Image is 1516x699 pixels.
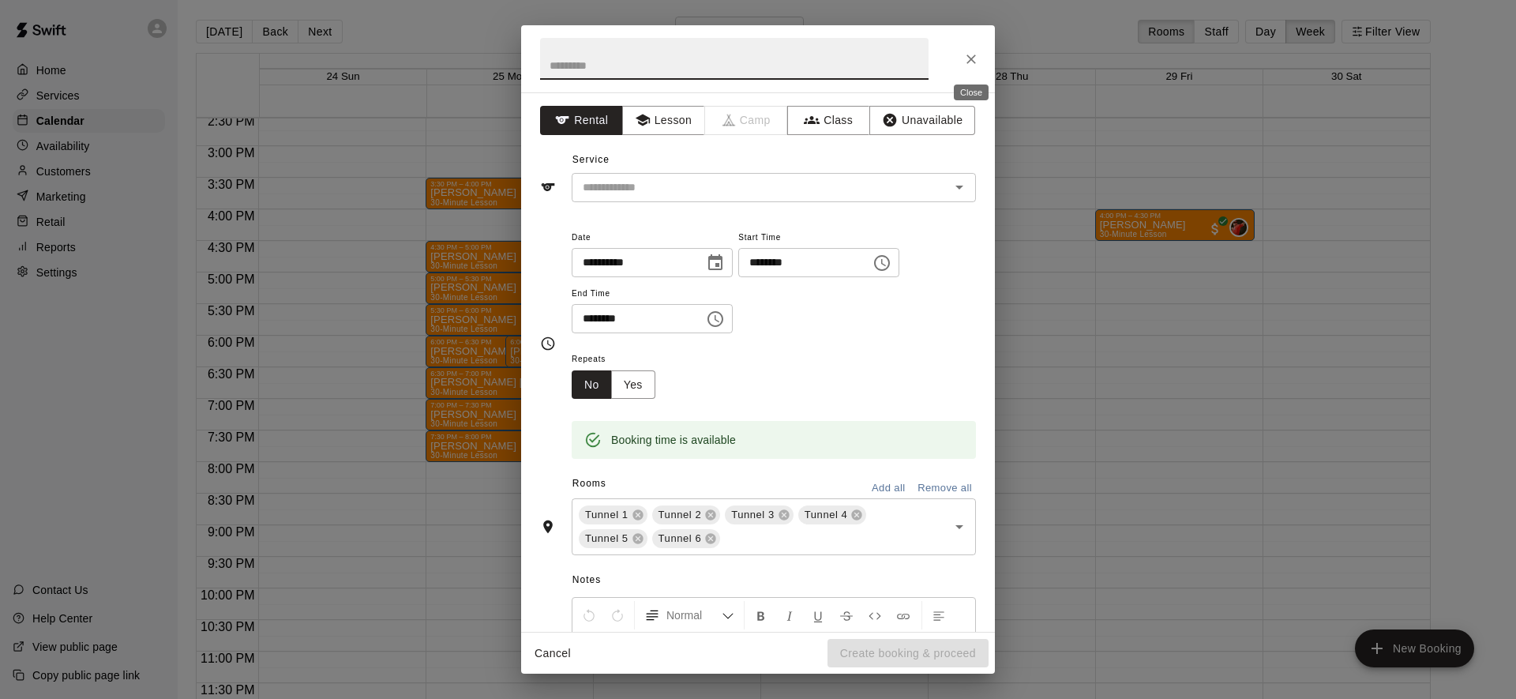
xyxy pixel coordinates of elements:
[861,601,888,629] button: Insert Code
[705,106,788,135] span: Camps can only be created in the Services page
[540,519,556,535] svg: Rooms
[954,85,989,100] div: Close
[890,601,917,629] button: Insert Link
[805,601,831,629] button: Format Underline
[725,505,794,524] div: Tunnel 3
[652,531,708,547] span: Tunnel 6
[622,106,705,135] button: Lesson
[572,284,733,305] span: End Time
[579,531,635,547] span: Tunnel 5
[776,601,803,629] button: Format Italics
[576,629,602,658] button: Center Align
[787,106,870,135] button: Class
[700,247,731,279] button: Choose date, selected date is Aug 28, 2025
[572,227,733,249] span: Date
[652,529,721,548] div: Tunnel 6
[579,507,635,523] span: Tunnel 1
[540,336,556,351] svg: Timing
[748,601,775,629] button: Format Bold
[666,607,722,623] span: Normal
[833,601,860,629] button: Format Strikethrough
[579,529,647,548] div: Tunnel 5
[957,45,985,73] button: Close
[948,176,970,198] button: Open
[798,505,867,524] div: Tunnel 4
[572,370,612,400] button: No
[700,303,731,335] button: Choose time, selected time is 8:30 PM
[576,601,602,629] button: Undo
[572,478,606,489] span: Rooms
[798,507,854,523] span: Tunnel 4
[652,507,708,523] span: Tunnel 2
[611,370,655,400] button: Yes
[540,179,556,195] svg: Service
[572,154,610,165] span: Service
[604,629,631,658] button: Right Align
[527,639,578,668] button: Cancel
[738,227,899,249] span: Start Time
[869,106,975,135] button: Unavailable
[540,106,623,135] button: Rental
[863,476,914,501] button: Add all
[572,568,976,593] span: Notes
[725,507,781,523] span: Tunnel 3
[652,505,721,524] div: Tunnel 2
[866,247,898,279] button: Choose time, selected time is 8:00 PM
[925,601,952,629] button: Left Align
[579,505,647,524] div: Tunnel 1
[572,349,668,370] span: Repeats
[914,476,976,501] button: Remove all
[638,601,741,629] button: Formatting Options
[948,516,970,538] button: Open
[611,426,736,454] div: Booking time is available
[604,601,631,629] button: Redo
[572,370,655,400] div: outlined button group
[632,629,659,658] button: Justify Align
